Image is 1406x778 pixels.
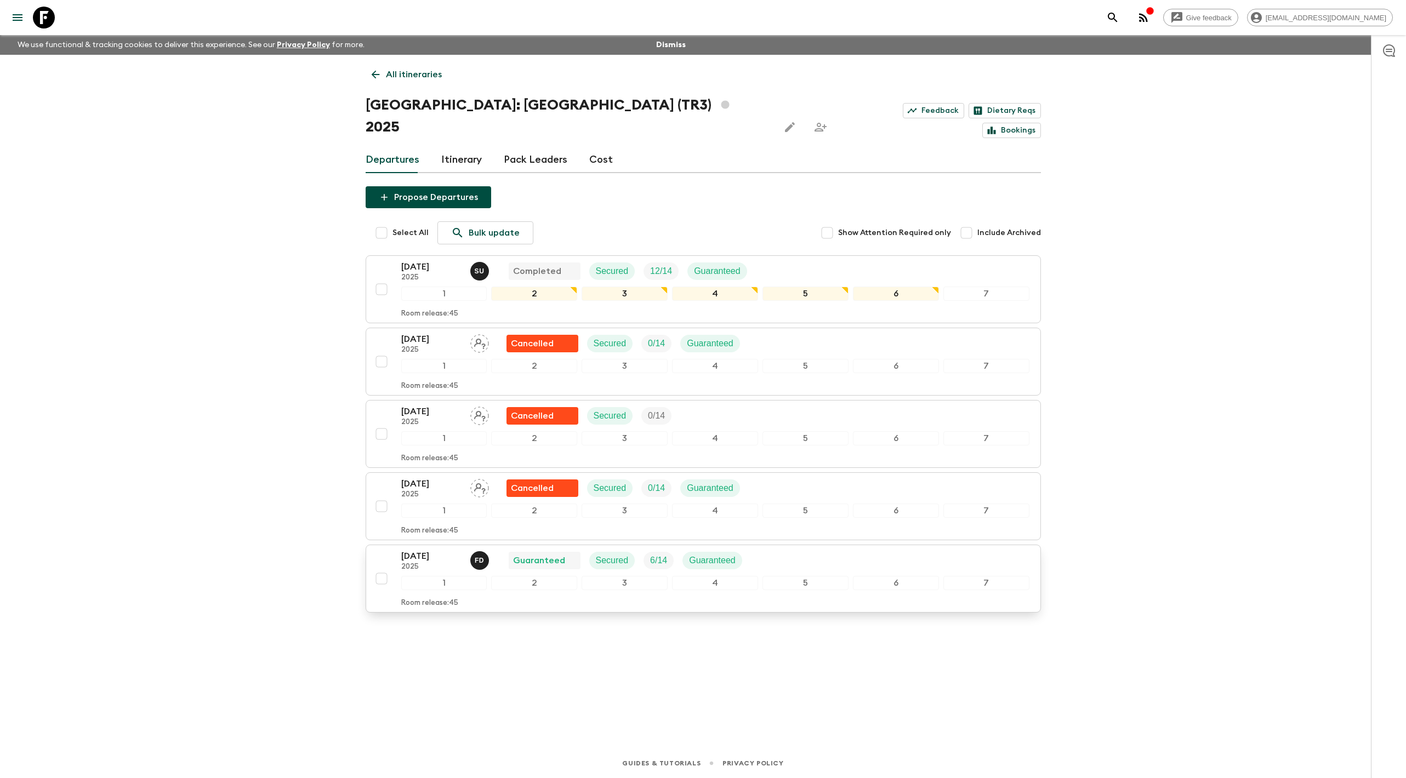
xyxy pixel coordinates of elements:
div: 2 [491,576,577,590]
div: 7 [943,287,1029,301]
span: Share this itinerary [810,116,832,138]
span: Assign pack leader [470,482,489,491]
button: [DATE]2025Sefa UzCompletedSecuredTrip FillGuaranteed1234567Room release:45 [366,255,1041,323]
span: Show Attention Required only [838,227,951,238]
div: 1 [401,431,487,445]
p: Room release: 45 [401,310,458,318]
a: Cost [589,147,613,173]
p: Secured [596,554,629,567]
a: Departures [366,147,419,173]
p: All itineraries [386,68,442,81]
span: Give feedback [1180,14,1238,22]
p: Room release: 45 [401,527,458,535]
div: Trip Fill [644,262,679,280]
p: Room release: 45 [401,382,458,391]
div: Trip Fill [641,335,671,352]
span: [EMAIL_ADDRESS][DOMAIN_NAME] [1260,14,1392,22]
span: Select All [392,227,429,238]
div: Trip Fill [641,407,671,425]
span: Assign pack leader [470,410,489,419]
div: 4 [672,359,758,373]
div: 1 [401,287,487,301]
p: 0 / 14 [648,337,665,350]
div: 7 [943,431,1029,445]
div: Flash Pack cancellation [506,479,578,497]
a: Feedback [903,103,964,118]
p: 0 / 14 [648,482,665,495]
div: 7 [943,504,1029,518]
p: Guaranteed [687,337,733,350]
div: 3 [582,431,668,445]
div: Flash Pack cancellation [506,407,578,425]
p: [DATE] [401,405,462,418]
a: Give feedback [1163,9,1238,26]
a: Dietary Reqs [969,103,1041,118]
div: Secured [589,552,635,569]
div: 5 [762,359,849,373]
button: [DATE]2025Assign pack leaderFlash Pack cancellationSecuredTrip FillGuaranteed1234567Room release:45 [366,328,1041,396]
div: 2 [491,431,577,445]
div: 6 [853,504,939,518]
span: Assign pack leader [470,337,489,346]
div: Trip Fill [644,552,674,569]
p: Room release: 45 [401,599,458,608]
div: 4 [672,504,758,518]
a: Bookings [982,123,1041,138]
p: Guaranteed [687,482,733,495]
button: Propose Departures [366,186,491,208]
div: 5 [762,576,849,590]
p: Cancelled [511,409,554,422]
div: 3 [582,576,668,590]
div: 1 [401,359,487,373]
a: Privacy Policy [722,757,783,769]
p: 12 / 14 [650,265,672,278]
h1: [GEOGRAPHIC_DATA]: [GEOGRAPHIC_DATA] (TR3) 2025 [366,94,771,138]
p: Room release: 45 [401,454,458,463]
div: Flash Pack cancellation [506,335,578,352]
p: Secured [594,482,627,495]
div: 4 [672,431,758,445]
a: Bulk update [437,221,533,244]
p: Completed [513,265,561,278]
div: Trip Fill [641,479,671,497]
a: All itineraries [366,64,448,85]
p: 2025 [401,563,462,571]
p: Cancelled [511,337,554,350]
div: 6 [853,431,939,445]
p: Cancelled [511,482,554,495]
div: 7 [943,359,1029,373]
p: [DATE] [401,477,462,490]
p: [DATE] [401,333,462,346]
p: 6 / 14 [650,554,667,567]
button: [DATE]2025Fatih DeveliGuaranteedSecuredTrip FillGuaranteed1234567Room release:45 [366,545,1041,613]
div: 1 [401,576,487,590]
span: Sefa Uz [470,265,491,274]
p: Guaranteed [689,554,736,567]
p: [DATE] [401,550,462,563]
div: 3 [582,359,668,373]
p: We use functional & tracking cookies to deliver this experience. See our for more. [13,35,369,55]
div: 3 [582,287,668,301]
p: Secured [594,409,627,422]
div: 4 [672,576,758,590]
div: 2 [491,504,577,518]
a: Guides & Tutorials [622,757,701,769]
p: 2025 [401,418,462,427]
div: 4 [672,287,758,301]
button: Edit this itinerary [779,116,801,138]
button: Dismiss [653,37,688,53]
button: [DATE]2025Assign pack leaderFlash Pack cancellationSecuredTrip FillGuaranteed1234567Room release:45 [366,472,1041,540]
p: Secured [594,337,627,350]
button: [DATE]2025Assign pack leaderFlash Pack cancellationSecuredTrip Fill1234567Room release:45 [366,400,1041,468]
a: Privacy Policy [277,41,330,49]
div: Secured [587,479,633,497]
p: F D [475,556,484,565]
span: Include Archived [977,227,1041,238]
a: Pack Leaders [504,147,567,173]
p: Secured [596,265,629,278]
div: 2 [491,287,577,301]
div: 1 [401,504,487,518]
div: 3 [582,504,668,518]
div: 5 [762,504,849,518]
a: Itinerary [441,147,482,173]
